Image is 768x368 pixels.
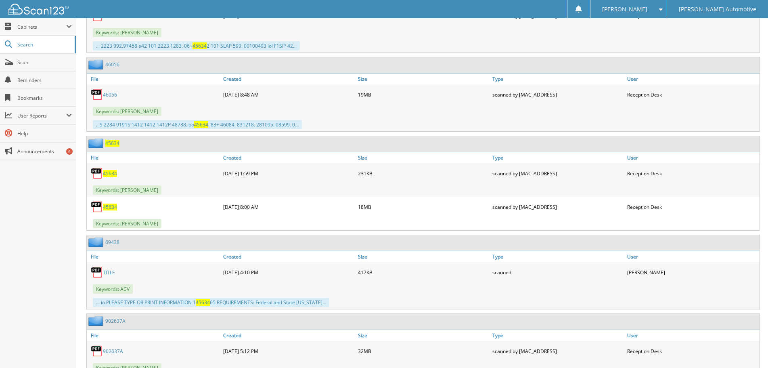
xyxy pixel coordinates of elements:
[490,264,625,280] div: scanned
[221,152,356,163] a: Created
[105,318,126,324] a: 902637A
[356,86,490,103] div: 19MB
[625,343,760,359] div: Reception Desk
[625,199,760,215] div: Reception Desk
[194,121,208,128] span: 45634
[221,165,356,181] div: [DATE] 1:59 PM
[17,130,72,137] span: Help
[356,74,490,84] a: Size
[356,343,490,359] div: 32MB
[93,284,133,294] span: Keywords: ACV
[103,269,115,276] a: TITLE
[17,59,72,66] span: Scan
[87,251,221,262] a: File
[221,74,356,84] a: Created
[221,86,356,103] div: [DATE] 8:48 AM
[356,330,490,341] a: Size
[490,199,625,215] div: scanned by [MAC_ADDRESS]
[490,165,625,181] div: scanned by [MAC_ADDRESS]
[93,185,161,195] span: Keywords: [PERSON_NAME]
[93,107,161,116] span: Keywords: [PERSON_NAME]
[91,345,103,357] img: PDF.png
[221,251,356,262] a: Created
[356,264,490,280] div: 417KB
[8,4,69,15] img: scan123-logo-white.svg
[490,343,625,359] div: scanned by [MAC_ADDRESS]
[221,199,356,215] div: [DATE] 8:00 AM
[91,266,103,278] img: PDF.png
[17,77,72,84] span: Reminders
[356,165,490,181] div: 231KB
[93,120,302,129] div: ...S 2284 9191S 1412 1412 1412P 48788. oo . 83+ 46084. 831218. 281095. 08599. 0...
[103,91,117,98] a: 46056
[88,237,105,247] img: folder2.png
[93,28,161,37] span: Keywords: [PERSON_NAME]
[625,330,760,341] a: User
[91,167,103,179] img: PDF.png
[625,165,760,181] div: Reception Desk
[17,23,66,30] span: Cabinets
[221,330,356,341] a: Created
[87,74,221,84] a: File
[105,239,119,246] a: 69438
[17,95,72,101] span: Bookmarks
[490,152,625,163] a: Type
[91,201,103,213] img: PDF.png
[105,61,119,68] a: 46056
[490,86,625,103] div: scanned by [MAC_ADDRESS]
[17,112,66,119] span: User Reports
[193,42,207,49] span: 45634
[625,264,760,280] div: [PERSON_NAME]
[87,152,221,163] a: File
[490,74,625,84] a: Type
[105,140,119,147] a: 45634
[356,152,490,163] a: Size
[88,138,105,148] img: folder2.png
[91,88,103,101] img: PDF.png
[103,204,117,210] a: 45634
[356,251,490,262] a: Size
[221,264,356,280] div: [DATE] 4:10 PM
[93,41,300,50] div: ... 2223 992.97458 a42 101 2223 1283. 06~ 2 101 SLAP 599. 00100493 iol F1SIP 42...
[728,329,768,368] iframe: Chat Widget
[356,199,490,215] div: 18MB
[88,316,105,326] img: folder2.png
[602,7,647,12] span: [PERSON_NAME]
[93,298,329,307] div: ... io PLEASE TYPE OR PRINT INFORMATION 1 65 REQUIREMENTS: Federal and State [US_STATE]...
[625,74,760,84] a: User
[625,86,760,103] div: Reception Desk
[93,219,161,228] span: Keywords: [PERSON_NAME]
[196,299,210,306] span: 45634
[679,7,756,12] span: [PERSON_NAME] Automotive
[103,170,117,177] a: 45634
[625,251,760,262] a: User
[88,59,105,69] img: folder2.png
[17,148,72,155] span: Announcements
[490,251,625,262] a: Type
[490,330,625,341] a: Type
[221,343,356,359] div: [DATE] 5:12 PM
[66,148,73,155] div: 6
[103,348,123,355] a: 902637A
[625,152,760,163] a: User
[87,330,221,341] a: File
[17,41,71,48] span: Search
